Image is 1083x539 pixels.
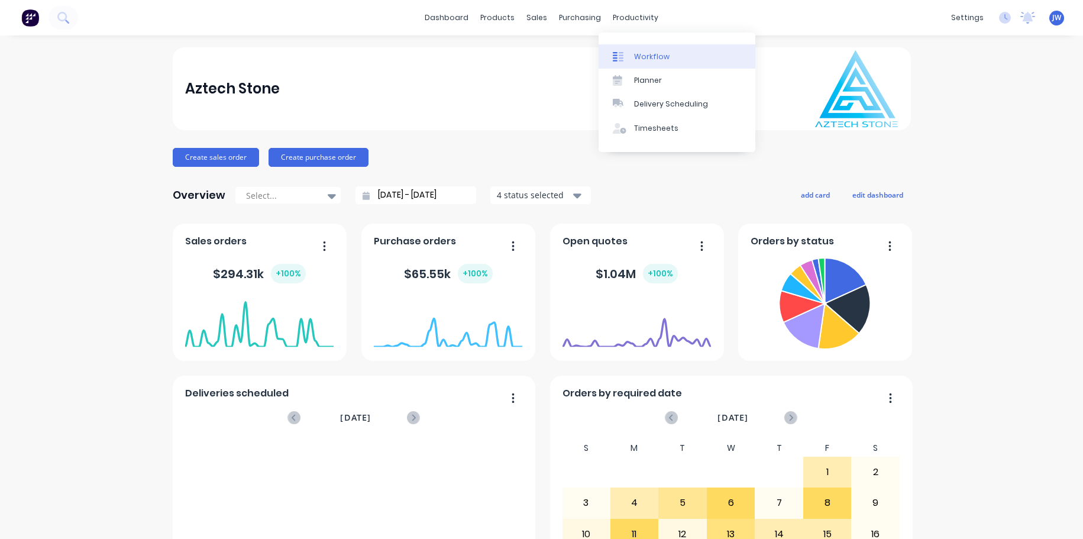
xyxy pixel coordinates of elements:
div: S [562,440,610,457]
button: Create sales order [173,148,259,167]
div: Timesheets [634,123,678,134]
div: S [851,440,900,457]
span: [DATE] [340,411,371,424]
a: Planner [599,69,755,92]
div: 8 [804,488,851,518]
div: 1 [804,457,851,487]
div: + 100 % [458,264,493,283]
button: Create purchase order [269,148,368,167]
div: F [803,440,852,457]
div: Aztech Stone [185,77,280,101]
div: M [610,440,659,457]
div: 6 [707,488,755,518]
div: Delivery Scheduling [634,99,708,109]
span: [DATE] [717,411,748,424]
div: 2 [852,457,899,487]
span: Deliveries scheduled [185,386,289,401]
div: 4 [611,488,658,518]
button: edit dashboard [845,187,911,202]
div: Workflow [634,51,670,62]
div: T [658,440,707,457]
a: Timesheets [599,117,755,140]
div: 5 [659,488,706,518]
div: productivity [607,9,664,27]
img: Factory [21,9,39,27]
div: sales [521,9,553,27]
span: Orders by status [751,234,834,248]
div: $ 294.31k [213,264,306,283]
div: W [707,440,755,457]
a: dashboard [419,9,474,27]
span: JW [1052,12,1061,23]
a: Workflow [599,44,755,68]
div: T [755,440,803,457]
div: products [474,9,521,27]
div: Planner [634,75,662,86]
div: + 100 % [271,264,306,283]
div: 4 status selected [497,189,571,201]
div: $ 65.55k [404,264,493,283]
img: Aztech Stone [815,50,898,127]
a: Delivery Scheduling [599,92,755,116]
div: 3 [562,488,610,518]
div: settings [945,9,990,27]
button: 4 status selected [490,186,591,204]
span: Purchase orders [374,234,456,248]
div: 7 [755,488,803,518]
div: $ 1.04M [596,264,678,283]
button: add card [793,187,838,202]
div: + 100 % [643,264,678,283]
div: 9 [852,488,899,518]
span: Sales orders [185,234,247,248]
div: purchasing [553,9,607,27]
span: Open quotes [562,234,628,248]
div: Overview [173,183,225,207]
